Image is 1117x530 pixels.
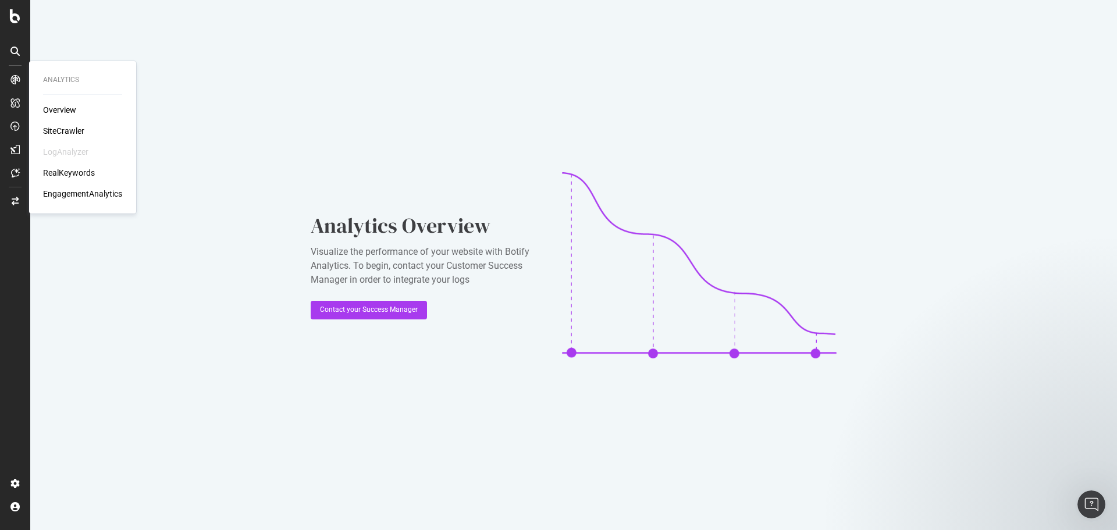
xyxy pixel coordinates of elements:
a: Overview [43,104,76,116]
div: Visualize the performance of your website with Botify Analytics. To begin, contact your Customer ... [311,245,543,287]
div: LogAnalyzer [43,146,88,158]
button: Contact your Success Manager [311,301,427,319]
div: Analytics Overview [311,211,543,240]
a: RealKeywords [43,167,95,179]
img: CaL_T18e.png [562,172,837,358]
iframe: Intercom live chat [1077,490,1105,518]
div: Analytics [43,75,122,85]
div: Contact your Success Manager [320,305,418,315]
a: EngagementAnalytics [43,188,122,200]
a: SiteCrawler [43,125,84,137]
